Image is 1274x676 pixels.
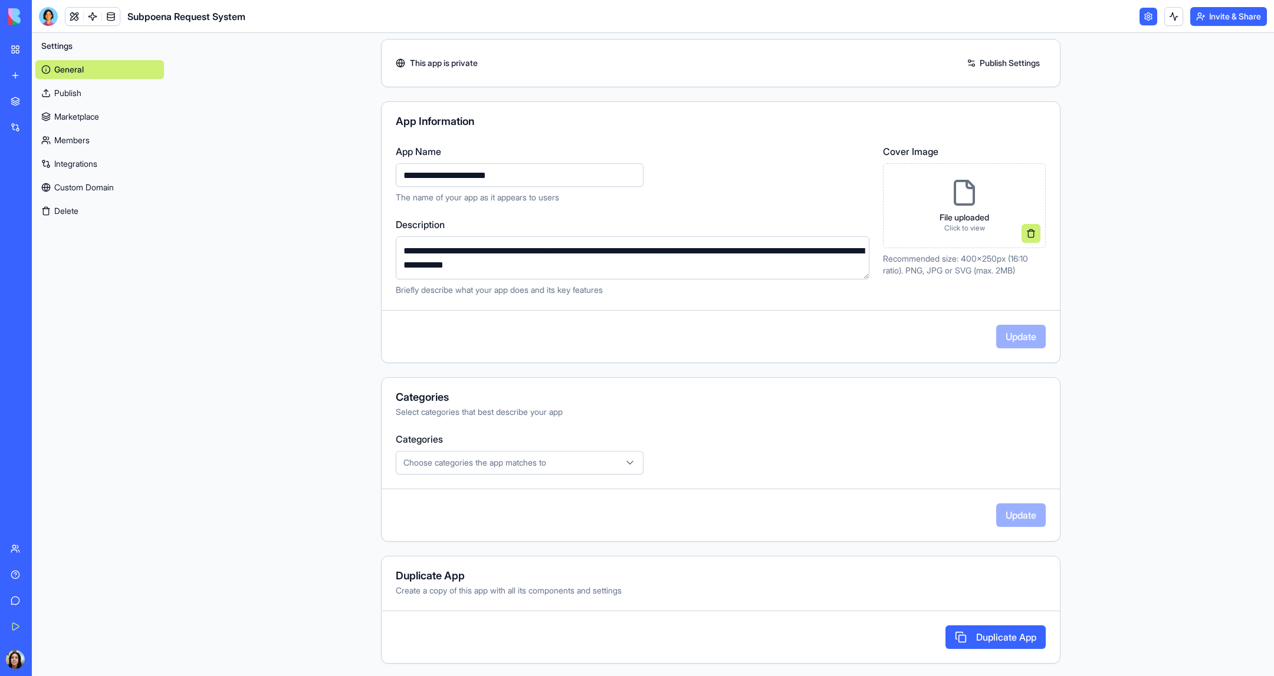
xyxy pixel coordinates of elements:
span: Choose categories the app matches to [403,457,546,469]
label: App Name [396,144,869,159]
div: File uploadedClick to view [883,163,1046,248]
div: Duplicate App [396,571,1046,581]
img: ACg8ocLmgbXnee26X-x9uBME53Ej759NXxl2_BQPysHwTm8ylaK2-8x1=s96-c [6,650,25,669]
a: General [35,60,164,79]
a: Publish [35,84,164,103]
p: Briefly describe what your app does and its key features [396,284,869,296]
button: Delete [35,202,164,220]
button: Settings [35,37,164,55]
img: logo [8,8,81,25]
span: This app is private [410,57,478,69]
label: Cover Image [883,144,1046,159]
div: Categories [396,392,1046,403]
span: Settings [41,40,73,52]
div: Create a copy of this app with all its components and settings [396,585,1046,596]
button: Invite & Share [1190,7,1267,26]
button: Duplicate App [945,625,1046,649]
label: Description [396,217,869,232]
span: Subpoena Request System [127,9,245,24]
p: File uploaded [940,212,989,223]
a: Integrations [35,154,164,173]
a: Publish Settings [961,54,1046,72]
p: Recommended size: 400x250px (16:10 ratio). PNG, JPG or SVG (max. 2MB) [883,253,1046,276]
p: The name of your app as it appears to users [396,192,869,203]
button: Choose categories the app matches to [396,451,643,474]
a: Custom Domain [35,178,164,197]
a: Marketplace [35,107,164,126]
p: Click to view [940,223,989,233]
div: Select categories that best describe your app [396,406,1046,418]
a: Members [35,131,164,150]
div: App Information [396,116,1046,127]
label: Categories [396,432,1046,446]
